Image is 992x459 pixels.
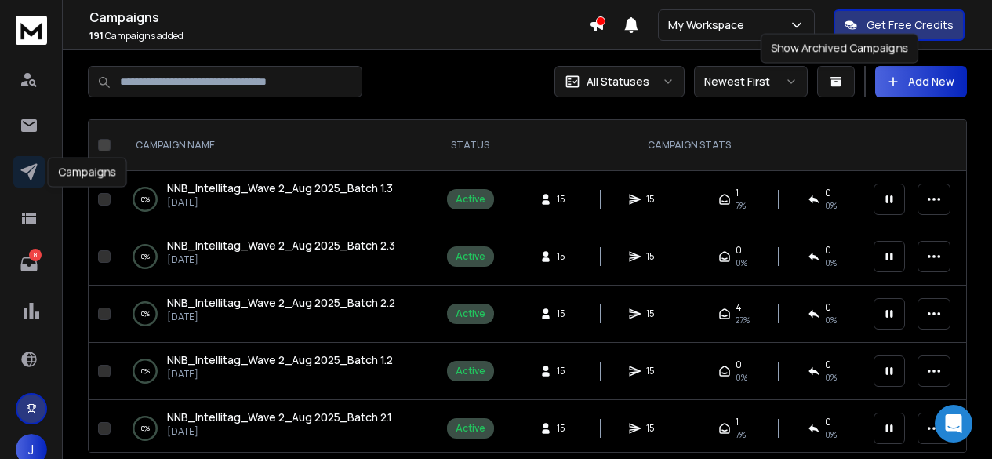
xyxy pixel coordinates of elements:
td: 0%NNB_Intellitag_Wave 2_Aug 2025_Batch 1.3[DATE] [117,171,426,228]
span: 7 % [736,199,746,212]
p: Campaigns added [89,30,589,42]
div: Open Intercom Messenger [935,405,972,443]
span: 0 % [825,257,837,269]
span: 15 [557,365,572,377]
span: 191 [89,29,104,42]
span: 0 [736,359,742,371]
a: NNB_Intellitag_Wave 2_Aug 2025_Batch 2.2 [167,295,395,311]
p: [DATE] [167,311,395,323]
p: [DATE] [167,253,395,266]
span: 0 % [825,371,837,384]
span: 0 % [825,428,837,441]
p: 0 % [141,363,150,379]
span: 0 [825,359,831,371]
img: logo [16,16,47,45]
span: 7 % [736,428,746,441]
div: Active [456,422,485,435]
span: 0 [825,301,831,314]
p: Get Free Credits [867,17,954,33]
p: 0 % [141,306,150,322]
span: 15 [646,365,662,377]
span: 0 [825,187,831,199]
span: 27 % [736,314,750,326]
span: 0 [825,244,831,257]
p: [DATE] [167,196,393,209]
p: My Workspace [668,17,750,33]
button: Get Free Credits [834,9,965,41]
a: NNB_Intellitag_Wave 2_Aug 2025_Batch 2.3 [167,238,395,253]
span: NNB_Intellitag_Wave 2_Aug 2025_Batch 2.1 [167,410,392,424]
div: Show Archived Campaigns [761,34,918,64]
span: 0 [825,416,831,428]
p: [DATE] [167,368,393,381]
span: 15 [557,308,572,320]
td: 0%NNB_Intellitag_Wave 2_Aug 2025_Batch 2.2[DATE] [117,286,426,343]
p: 0 % [141,421,150,436]
th: CAMPAIGN STATS [514,120,864,171]
a: NNB_Intellitag_Wave 2_Aug 2025_Batch 1.2 [167,352,393,368]
span: 1 [736,187,739,199]
button: Add New [875,66,967,97]
h1: Campaigns [89,8,589,27]
span: 15 [646,193,662,206]
th: CAMPAIGN NAME [117,120,426,171]
p: 8 [29,249,42,261]
div: Active [456,250,485,263]
span: 0 % [736,257,747,269]
a: NNB_Intellitag_Wave 2_Aug 2025_Batch 1.3 [167,180,393,196]
span: 15 [646,250,662,263]
span: NNB_Intellitag_Wave 2_Aug 2025_Batch 1.3 [167,180,393,195]
span: 15 [557,250,572,263]
span: 1 [736,416,739,428]
div: Active [456,365,485,377]
td: 0%NNB_Intellitag_Wave 2_Aug 2025_Batch 1.2[DATE] [117,343,426,400]
button: Newest First [694,66,808,97]
a: 8 [13,249,45,280]
p: All Statuses [587,74,649,89]
span: 0 % [736,371,747,384]
span: 15 [646,422,662,435]
p: [DATE] [167,425,392,438]
div: Campaigns [48,158,127,188]
span: 4 [736,301,742,314]
span: NNB_Intellitag_Wave 2_Aug 2025_Batch 1.2 [167,352,393,367]
p: 0 % [141,249,150,264]
p: 0 % [141,191,150,207]
a: NNB_Intellitag_Wave 2_Aug 2025_Batch 2.1 [167,410,392,425]
div: Active [456,193,485,206]
span: 0 % [825,199,837,212]
div: Active [456,308,485,320]
span: 15 [557,422,572,435]
span: NNB_Intellitag_Wave 2_Aug 2025_Batch 2.3 [167,238,395,253]
td: 0%NNB_Intellitag_Wave 2_Aug 2025_Batch 2.1[DATE] [117,400,426,457]
th: STATUS [426,120,514,171]
td: 0%NNB_Intellitag_Wave 2_Aug 2025_Batch 2.3[DATE] [117,228,426,286]
span: 0 % [825,314,837,326]
span: 15 [557,193,572,206]
span: 0 [736,244,742,257]
span: 15 [646,308,662,320]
